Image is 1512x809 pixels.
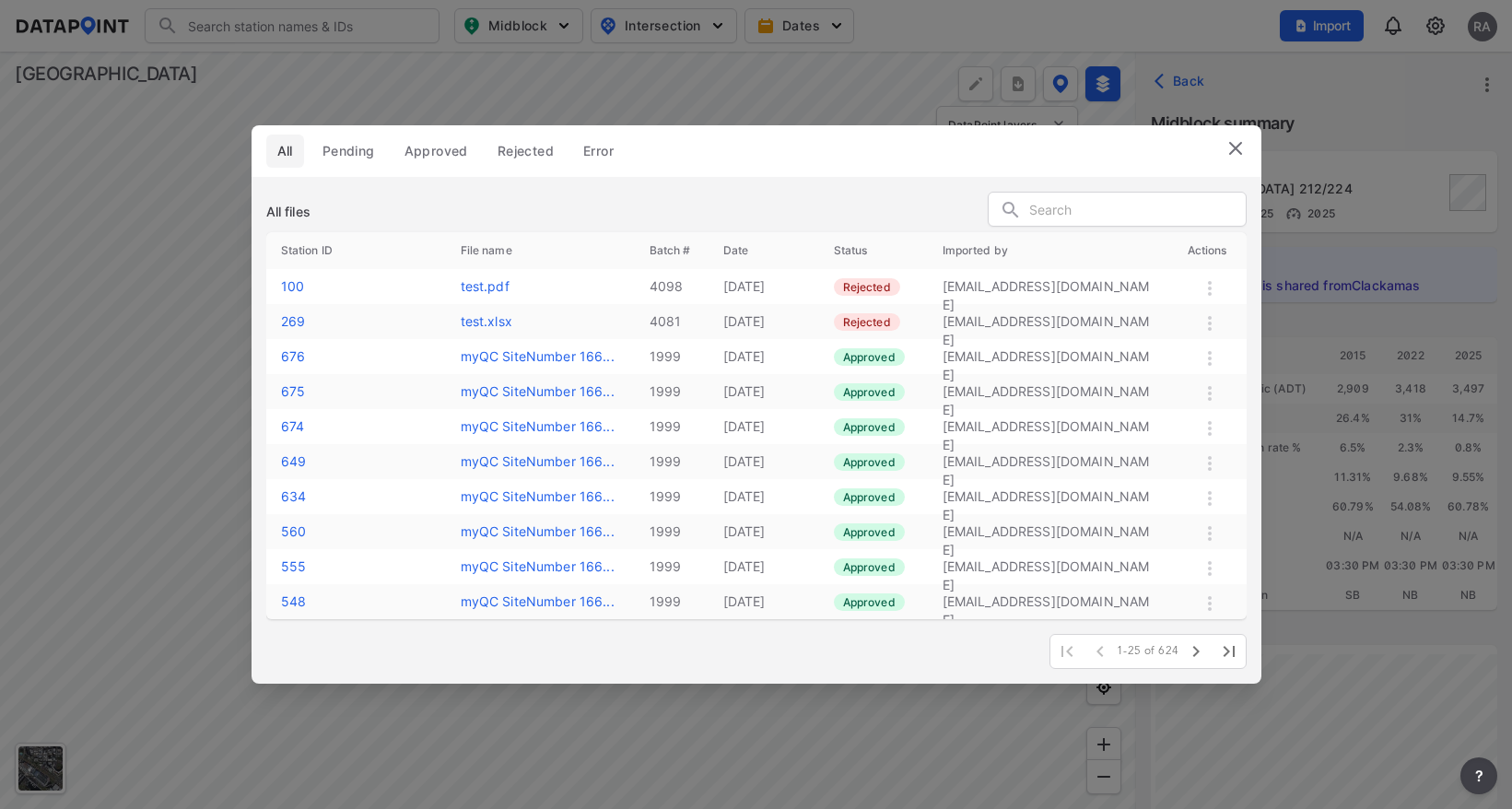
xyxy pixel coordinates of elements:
[834,488,905,506] label: Approved
[709,339,819,374] td: [DATE]
[461,523,615,539] a: myQC SiteNumber 166...
[1050,635,1084,668] span: First Page
[281,593,306,609] label: 548
[461,383,615,399] label: myQC SiteNumber 166539567
[635,269,709,304] td: 4098
[635,304,709,339] td: 4081
[461,558,615,574] label: myQC SiteNumber 166539447
[1084,635,1117,668] span: Previous Page
[834,593,905,611] label: Approved
[322,142,375,160] span: Pending
[583,142,614,160] span: Error
[834,313,900,331] label: Rejected
[635,409,709,444] td: 1999
[461,593,615,609] label: myQC SiteNumber 166539440
[834,348,905,366] label: Approved
[1460,757,1497,794] button: more
[461,383,615,399] a: myQC SiteNumber 166...
[266,203,311,221] h3: All files
[281,313,305,329] label: 269
[461,488,615,504] label: myQC SiteNumber 166539526
[635,339,709,374] td: 1999
[709,269,819,304] td: [DATE]
[461,418,615,434] a: myQC SiteNumber 166...
[709,374,819,409] td: [DATE]
[461,348,615,364] label: myQC SiteNumber 166539568
[1213,635,1246,668] span: Last Page
[461,558,615,574] a: myQC SiteNumber 166...
[709,444,819,479] td: [DATE]
[266,135,632,168] div: full width tabs example
[709,549,819,584] td: [DATE]
[461,488,615,504] a: myQC SiteNumber 166...
[928,409,1173,444] td: [EMAIL_ADDRESS][DOMAIN_NAME]
[461,313,512,329] label: test.xlsx
[928,584,1173,619] td: [EMAIL_ADDRESS][DOMAIN_NAME]
[281,348,305,364] label: 676
[461,453,615,469] a: myQC SiteNumber 166...
[1179,635,1213,668] span: Next Page
[928,304,1173,339] td: [EMAIL_ADDRESS][DOMAIN_NAME]
[635,444,709,479] td: 1999
[635,232,709,269] th: Batch #
[498,142,554,160] span: Rejected
[404,142,468,160] span: Approved
[834,523,905,541] label: Approved
[709,232,819,269] th: Date
[834,558,905,576] label: Approved
[281,488,306,504] label: 634
[834,278,900,296] label: Rejected
[1173,232,1247,269] th: Actions
[709,304,819,339] td: [DATE]
[281,418,304,434] label: 674
[635,374,709,409] td: 1999
[928,514,1173,549] td: [EMAIL_ADDRESS][DOMAIN_NAME]
[635,479,709,514] td: 1999
[709,409,819,444] td: [DATE]
[461,278,510,294] label: test.pdf
[635,584,709,619] td: 1999
[461,418,615,434] label: myQC SiteNumber 166539566
[928,269,1173,304] td: [EMAIL_ADDRESS][DOMAIN_NAME]
[277,142,293,160] span: All
[635,514,709,549] td: 1999
[461,453,615,469] label: myQC SiteNumber 166539541
[928,374,1173,409] td: [EMAIL_ADDRESS][DOMAIN_NAME]
[281,523,306,539] label: 560
[819,232,928,269] th: Status
[461,348,615,364] a: myQC SiteNumber 166...
[281,453,306,469] label: 649
[446,232,635,269] th: File name
[928,339,1173,374] td: [EMAIL_ADDRESS][DOMAIN_NAME]
[1029,196,1246,224] input: Search
[1225,137,1247,159] img: close.efbf2170.svg
[281,383,305,399] label: 675
[928,479,1173,514] td: [EMAIL_ADDRESS][DOMAIN_NAME]
[461,593,615,609] a: myQC SiteNumber 166...
[281,558,306,574] label: 555
[834,383,905,401] label: Approved
[709,479,819,514] td: [DATE]
[281,278,304,294] label: 100
[834,418,905,436] label: Approved
[928,232,1173,269] th: Imported by
[461,523,615,539] label: myQC SiteNumber 166539452
[635,549,709,584] td: 1999
[266,232,446,269] th: Station ID
[928,549,1173,584] td: [EMAIL_ADDRESS][DOMAIN_NAME]
[1117,644,1178,659] span: 1-25 of 624
[834,453,905,471] label: Approved
[709,514,819,549] td: [DATE]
